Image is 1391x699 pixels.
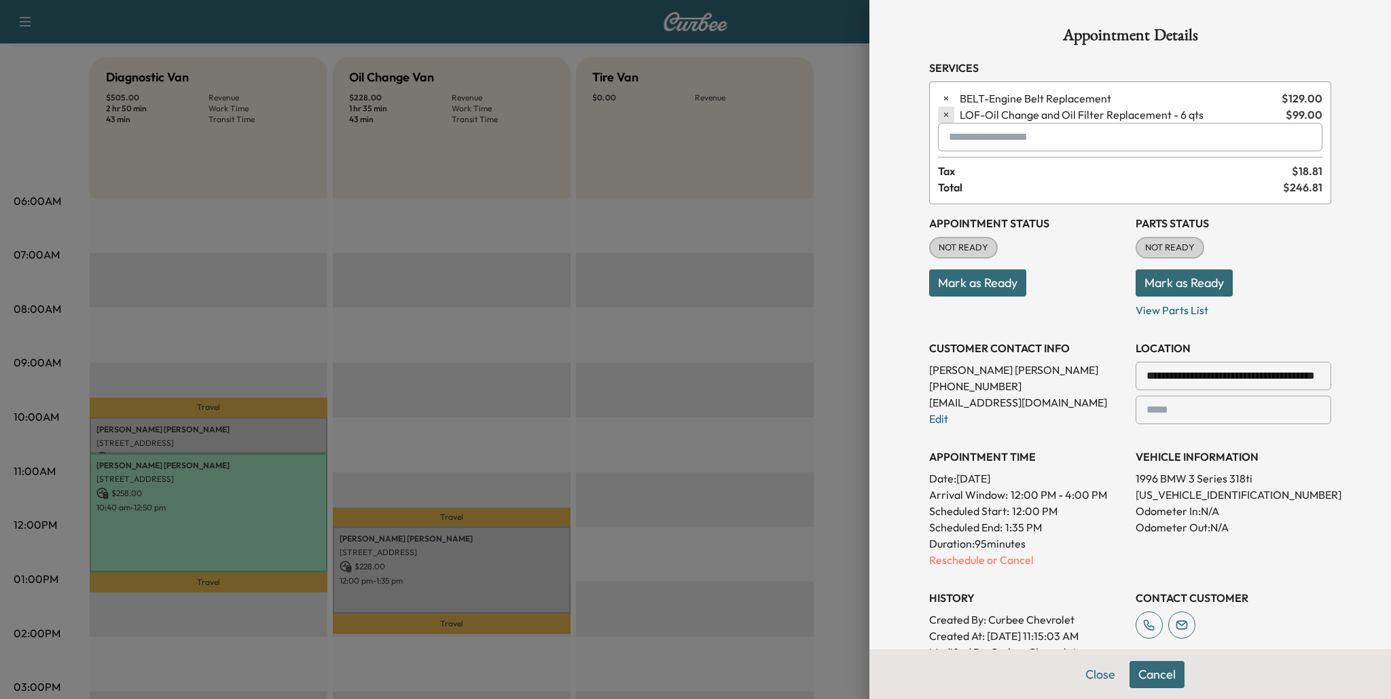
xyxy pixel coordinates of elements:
span: NOT READY [1137,241,1203,254]
p: [EMAIL_ADDRESS][DOMAIN_NAME] [929,394,1125,411]
p: Odometer In: N/A [1136,503,1331,519]
span: Tax [938,163,1292,179]
p: 1996 BMW 3 Series 318ti [1136,470,1331,487]
p: [PERSON_NAME] [PERSON_NAME] [929,362,1125,378]
p: Modified By : Curbee Chevrolet [929,644,1125,660]
h3: History [929,590,1125,606]
span: NOT READY [931,241,996,254]
p: View Parts List [1136,297,1331,318]
h3: Parts Status [1136,215,1331,231]
p: Reschedule or Cancel [929,552,1125,568]
h3: VEHICLE INFORMATION [1136,449,1331,465]
span: $ 99.00 [1286,107,1322,123]
span: Engine Belt Replacement [960,90,1276,107]
span: $ 129.00 [1282,90,1322,107]
h3: CONTACT CUSTOMER [1136,590,1331,606]
span: $ 246.81 [1283,179,1322,195]
span: Oil Change and Oil Filter Replacement - 6 qts [960,107,1280,123]
p: 1:35 PM [1005,519,1042,535]
p: Scheduled End: [929,519,1002,535]
button: Cancel [1130,661,1185,688]
p: Arrival Window: [929,487,1125,503]
p: Created By : Curbee Chevrolet [929,611,1125,628]
h3: Services [929,60,1331,76]
p: 12:00 PM [1012,503,1058,519]
span: 12:00 PM - 4:00 PM [1011,487,1107,503]
p: Created At : [DATE] 11:15:03 AM [929,628,1125,644]
p: [US_VEHICLE_IDENTIFICATION_NUMBER] [1136,487,1331,503]
p: Date: [DATE] [929,470,1125,487]
a: Edit [929,412,948,426]
span: $ 18.81 [1292,163,1322,179]
h1: Appointment Details [929,27,1331,49]
h3: CUSTOMER CONTACT INFO [929,340,1125,356]
p: Odometer Out: N/A [1136,519,1331,535]
h3: LOCATION [1136,340,1331,356]
button: Close [1077,661,1124,688]
p: Duration: 95 minutes [929,535,1125,552]
span: Total [938,179,1283,195]
h3: APPOINTMENT TIME [929,449,1125,465]
button: Mark as Ready [929,269,1026,297]
h3: Appointment Status [929,215,1125,231]
button: Mark as Ready [1136,269,1233,297]
p: [PHONE_NUMBER] [929,378,1125,394]
p: Scheduled Start: [929,503,1009,519]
